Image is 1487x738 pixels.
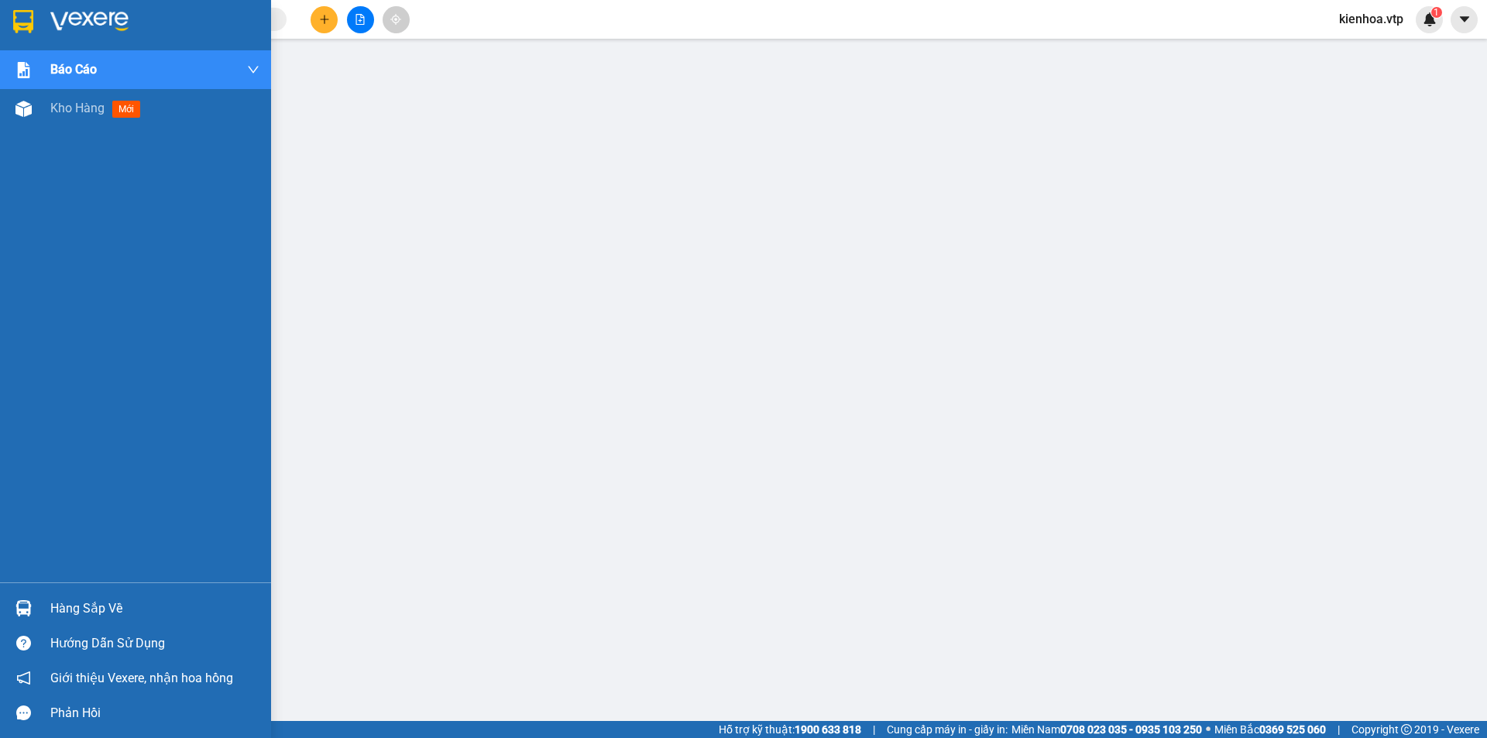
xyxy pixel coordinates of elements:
span: aim [390,14,401,25]
span: | [873,721,875,738]
sup: 1 [1431,7,1442,18]
span: question-circle [16,636,31,650]
button: caret-down [1451,6,1478,33]
span: Giới thiệu Vexere, nhận hoa hồng [50,668,233,688]
span: notification [16,671,31,685]
strong: 0708 023 035 - 0935 103 250 [1060,723,1202,736]
span: ⚪️ [1206,726,1211,733]
img: solution-icon [15,62,32,78]
span: caret-down [1458,12,1472,26]
span: 1 [1434,7,1439,18]
button: plus [311,6,338,33]
span: mới [112,101,140,118]
span: copyright [1401,724,1412,735]
div: Hàng sắp về [50,597,259,620]
span: message [16,705,31,720]
span: down [247,64,259,76]
div: Phản hồi [50,702,259,725]
span: Hỗ trợ kỹ thuật: [719,721,861,738]
span: Báo cáo [50,60,97,79]
span: kienhoa.vtp [1327,9,1416,29]
span: Miền Nam [1011,721,1202,738]
img: warehouse-icon [15,600,32,616]
button: file-add [347,6,374,33]
strong: 0369 525 060 [1259,723,1326,736]
span: plus [319,14,330,25]
span: Cung cấp máy in - giấy in: [887,721,1008,738]
span: | [1338,721,1340,738]
span: Kho hàng [50,101,105,115]
strong: 1900 633 818 [795,723,861,736]
span: file-add [355,14,366,25]
img: warehouse-icon [15,101,32,117]
img: logo-vxr [13,10,33,33]
div: Hướng dẫn sử dụng [50,632,259,655]
span: Miền Bắc [1214,721,1326,738]
button: aim [383,6,410,33]
img: icon-new-feature [1423,12,1437,26]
